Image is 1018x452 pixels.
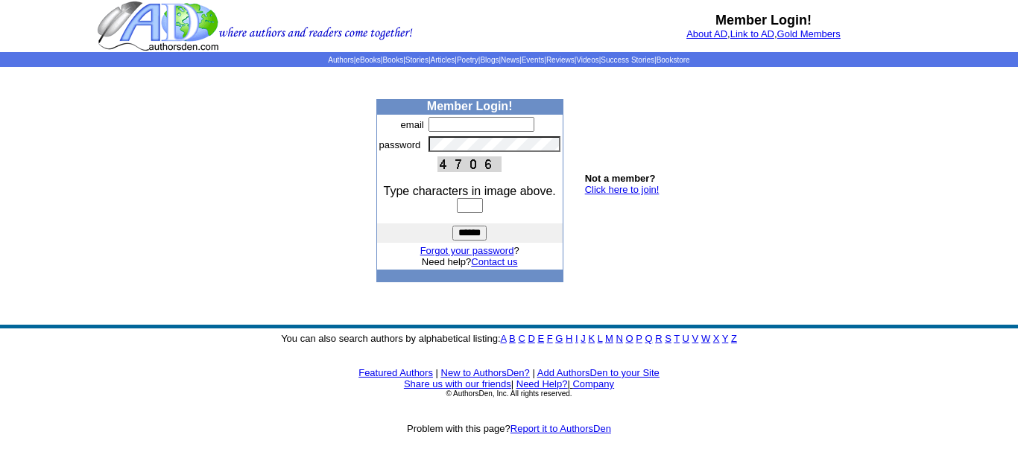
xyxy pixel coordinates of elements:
[683,333,689,344] a: U
[715,13,812,28] b: Member Login!
[581,333,586,344] a: J
[686,28,841,39] font: , ,
[692,333,699,344] a: V
[665,333,671,344] a: S
[501,333,507,344] a: A
[566,333,572,344] a: H
[384,185,556,197] font: Type characters in image above.
[422,256,518,267] font: Need help?
[555,333,563,344] a: G
[575,333,578,344] a: I
[585,173,656,184] b: Not a member?
[713,333,720,344] a: X
[588,333,595,344] a: K
[547,333,553,344] a: F
[471,256,517,267] a: Contact us
[420,245,519,256] font: ?
[598,333,603,344] a: L
[522,56,545,64] a: Events
[655,333,662,344] a: R
[532,367,534,378] font: |
[379,139,421,150] font: password
[457,56,478,64] a: Poetry
[511,378,513,389] font: |
[355,56,380,64] a: eBooks
[441,367,530,378] a: New to AuthorsDen?
[480,56,499,64] a: Blogs
[518,333,525,344] a: C
[328,56,689,64] span: | | | | | | | | | | | |
[572,378,614,389] a: Company
[567,378,614,389] font: |
[404,378,511,389] a: Share us with our friends
[730,28,774,39] a: Link to AD
[328,56,353,64] a: Authors
[701,333,710,344] a: W
[605,333,613,344] a: M
[405,56,429,64] a: Stories
[537,367,660,378] a: Add AuthorsDen to your Site
[382,56,403,64] a: Books
[537,333,544,344] a: E
[427,100,513,112] b: Member Login!
[546,56,575,64] a: Reviews
[528,333,534,344] a: D
[636,333,642,344] a: P
[407,423,611,434] font: Problem with this page?
[645,333,652,344] a: Q
[777,28,841,39] a: Gold Members
[401,119,424,130] font: email
[601,56,654,64] a: Success Stories
[722,333,728,344] a: Y
[510,423,611,434] a: Report it to AuthorsDen
[420,245,514,256] a: Forgot your password
[616,333,623,344] a: N
[437,156,502,172] img: This Is CAPTCHA Image
[731,333,737,344] a: Z
[501,56,519,64] a: News
[358,367,433,378] a: Featured Authors
[674,333,680,344] a: T
[585,184,660,195] a: Click here to join!
[516,378,568,389] a: Need Help?
[686,28,727,39] a: About AD
[446,389,572,398] font: © AuthorsDen, Inc. All rights reserved.
[281,333,737,344] font: You can also search authors by alphabetical listing:
[576,56,598,64] a: Videos
[626,333,633,344] a: O
[436,367,438,378] font: |
[657,56,690,64] a: Bookstore
[431,56,455,64] a: Articles
[509,333,516,344] a: B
